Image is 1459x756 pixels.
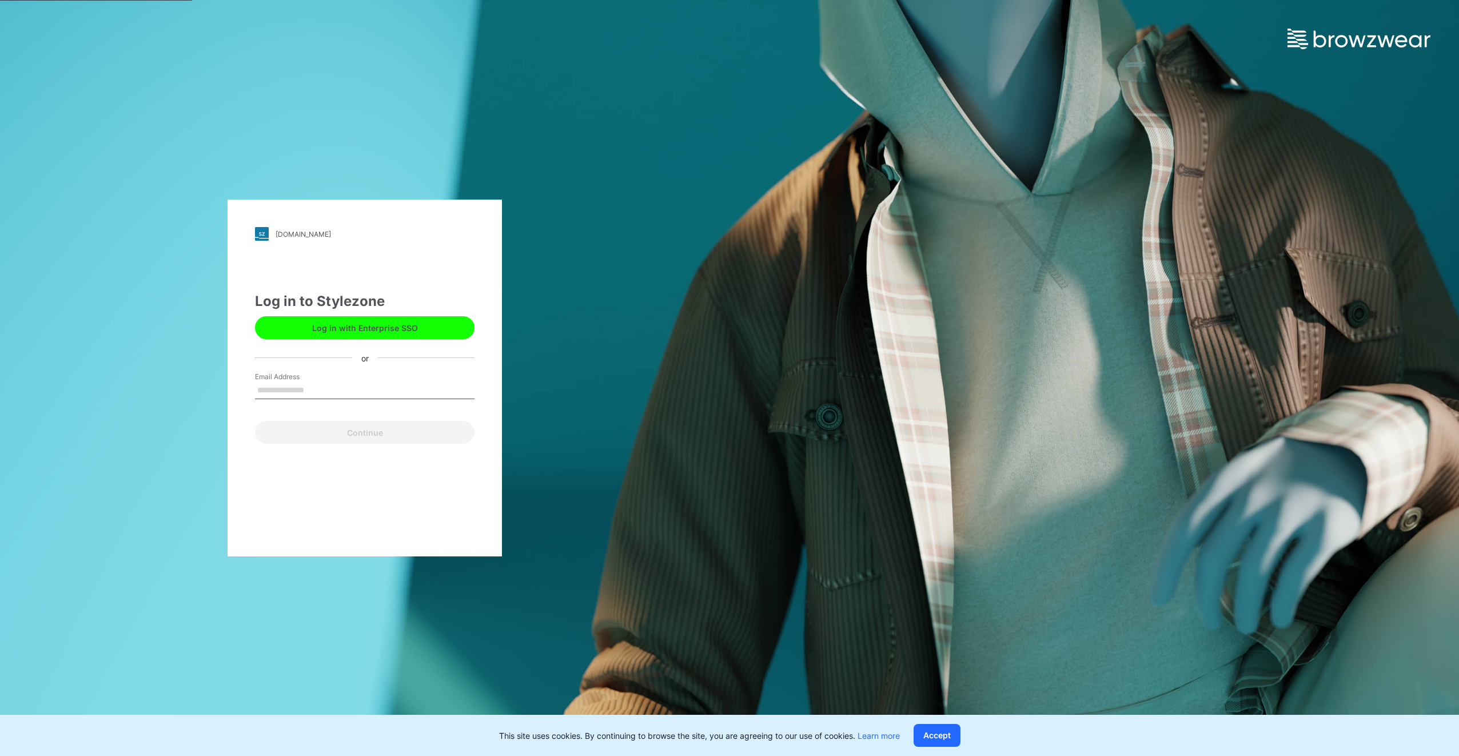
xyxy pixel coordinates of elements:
[914,724,960,747] button: Accept
[1287,29,1430,49] img: browzwear-logo.e42bd6dac1945053ebaf764b6aa21510.svg
[255,227,269,241] img: stylezone-logo.562084cfcfab977791bfbf7441f1a819.svg
[255,291,475,312] div: Log in to Stylezone
[255,316,475,339] button: Log in with Enterprise SSO
[858,731,900,741] a: Learn more
[255,372,335,382] label: Email Address
[276,230,331,238] div: [DOMAIN_NAME]
[255,227,475,241] a: [DOMAIN_NAME]
[499,730,900,742] p: This site uses cookies. By continuing to browse the site, you are agreeing to our use of cookies.
[352,352,378,364] div: or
